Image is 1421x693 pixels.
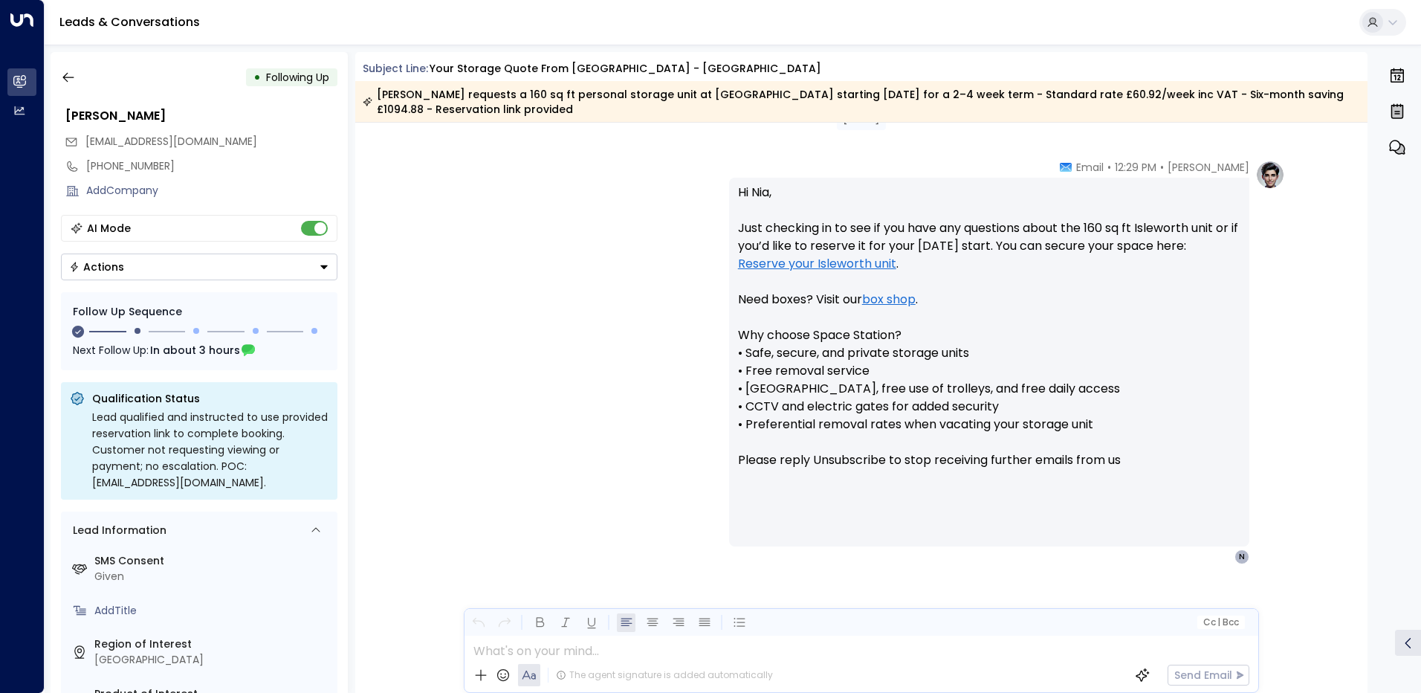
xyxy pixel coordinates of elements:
[85,134,257,149] span: nia_williams@hotmail.com
[1202,617,1238,628] span: Cc Bcc
[469,613,488,632] button: Undo
[1255,160,1285,190] img: profile-logo.png
[61,254,337,280] div: Button group with a nested menu
[94,569,331,584] div: Given
[1160,160,1164,175] span: •
[1197,616,1244,630] button: Cc|Bcc
[94,553,331,569] label: SMS Consent
[1076,160,1104,175] span: Email
[87,221,131,236] div: AI Mode
[94,652,331,668] div: [GEOGRAPHIC_DATA]
[59,13,200,30] a: Leads & Conversations
[266,70,329,85] span: Following Up
[94,603,331,619] div: AddTitle
[738,255,896,273] a: Reserve your Isleworth unit
[86,183,337,199] div: AddCompany
[69,260,124,274] div: Actions
[61,254,337,280] button: Actions
[1168,160,1249,175] span: [PERSON_NAME]
[738,184,1240,487] p: Hi Nia, Just checking in to see if you have any questions about the 160 sq ft Isleworth unit or i...
[1217,617,1220,628] span: |
[73,342,326,358] div: Next Follow Up:
[1107,160,1111,175] span: •
[430,61,821,77] div: Your storage quote from [GEOGRAPHIC_DATA] - [GEOGRAPHIC_DATA]
[1115,160,1156,175] span: 12:29 PM
[92,391,328,406] p: Qualification Status
[65,107,337,125] div: [PERSON_NAME]
[68,523,166,538] div: Lead Information
[253,64,261,91] div: •
[556,668,773,682] div: The agent signature is added automatically
[495,613,514,632] button: Redo
[1234,549,1249,564] div: N
[363,87,1359,117] div: [PERSON_NAME] requests a 160 sq ft personal storage unit at [GEOGRAPHIC_DATA] starting [DATE] for...
[73,304,326,320] div: Follow Up Sequence
[94,636,331,652] label: Region of Interest
[85,134,257,149] span: [EMAIL_ADDRESS][DOMAIN_NAME]
[86,158,337,174] div: [PHONE_NUMBER]
[363,61,428,76] span: Subject Line:
[92,409,328,491] div: Lead qualified and instructed to use provided reservation link to complete booking. Customer not ...
[862,291,916,309] a: box shop
[150,342,240,358] span: In about 3 hours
